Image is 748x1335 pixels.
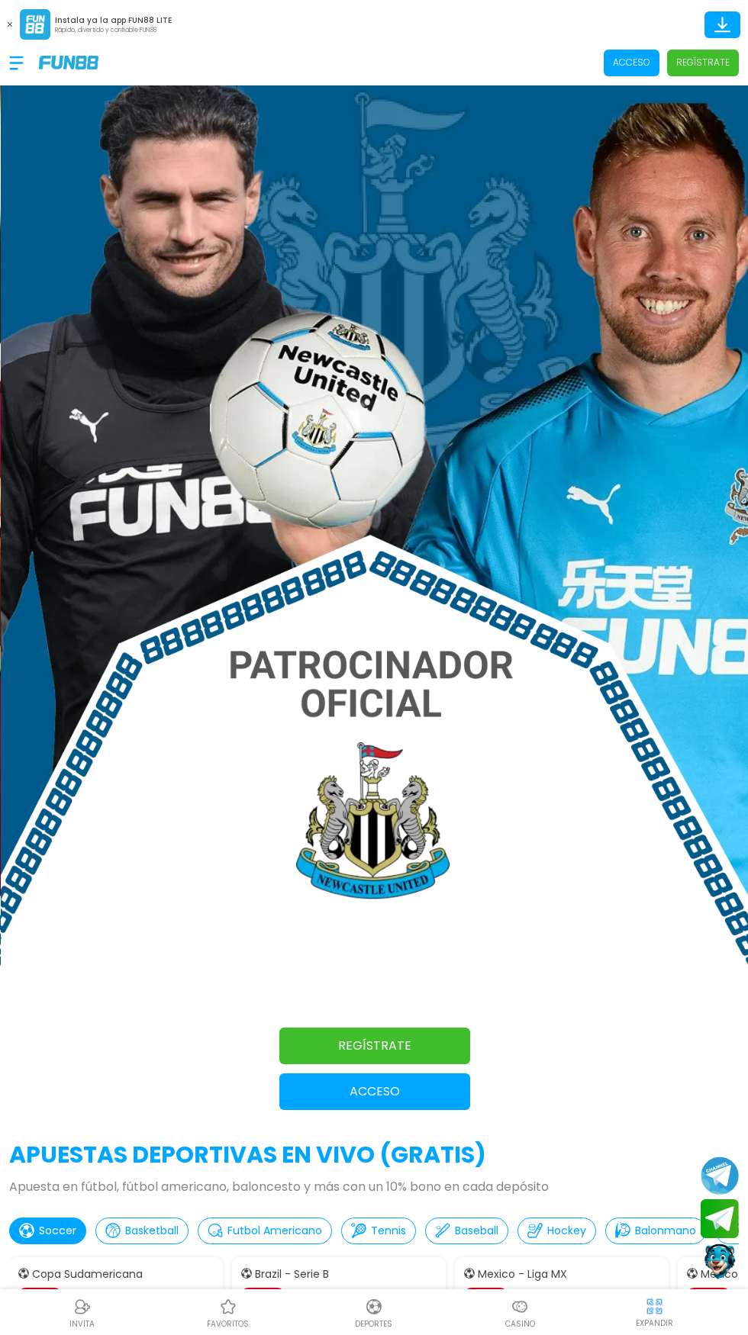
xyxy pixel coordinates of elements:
p: EN VIVO [18,1288,62,1302]
p: Soccer [39,1223,76,1239]
a: DeportesDeportesDeportes [301,1295,447,1330]
img: Casino [511,1298,529,1316]
p: Instala ya la app FUN88 LITE [55,14,172,26]
button: Acceso [279,1073,470,1110]
a: ReferralReferralINVITA [9,1295,155,1330]
p: Copa Sudamericana [32,1266,143,1282]
img: Deportes [365,1298,383,1316]
img: Company Logo [39,56,98,69]
p: Acceso [279,1082,470,1101]
p: INVITA [69,1318,95,1330]
h2: APUESTAS DEPORTIVAS EN VIVO (gratis) [9,1137,739,1172]
p: Hockey [547,1223,586,1239]
button: Tennis [341,1218,416,1244]
p: EN VIVO [464,1288,508,1302]
a: Casino FavoritosCasino Favoritosfavoritos [155,1295,301,1330]
button: Contact customer service [701,1242,739,1282]
p: Futbol Americano [227,1223,322,1239]
button: Join telegram channel [701,1156,739,1195]
img: hide [645,1297,664,1316]
p: Sanciones [511,1287,566,1303]
p: Regístrate [676,56,730,69]
button: Futbol Americano [198,1218,332,1244]
a: Regístrate [279,1028,470,1064]
p: EN VIVO [687,1288,730,1302]
button: Hockey [517,1218,596,1244]
p: Sanciones [65,1287,120,1303]
p: Sanciones [288,1287,343,1303]
p: Baseball [455,1223,498,1239]
p: Mexico - Liga MX [478,1266,567,1282]
p: Deportes [355,1318,392,1330]
img: Casino Favoritos [219,1298,237,1316]
p: Balonmano [635,1223,696,1239]
p: Brazil - Serie B [255,1266,329,1282]
button: Soccer [9,1218,86,1244]
p: Casino [505,1318,535,1330]
img: Referral [73,1298,92,1316]
button: Baseball [425,1218,508,1244]
p: Apuesta en fútbol, fútbol americano, baloncesto y más con un 10% bono en cada depósito [9,1178,739,1196]
p: Basketball [125,1223,179,1239]
p: favoritos [207,1318,249,1330]
p: Tennis [371,1223,406,1239]
button: Basketball [95,1218,189,1244]
img: App Logo [20,9,50,40]
p: Acceso [613,56,650,69]
p: EXPANDIR [636,1317,673,1329]
p: Rápido, divertido y confiable FUN88 [55,26,172,35]
p: EN VIVO [241,1288,285,1302]
a: CasinoCasinoCasino [447,1295,593,1330]
button: Join telegram [701,1199,739,1239]
button: Balonmano [605,1218,706,1244]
